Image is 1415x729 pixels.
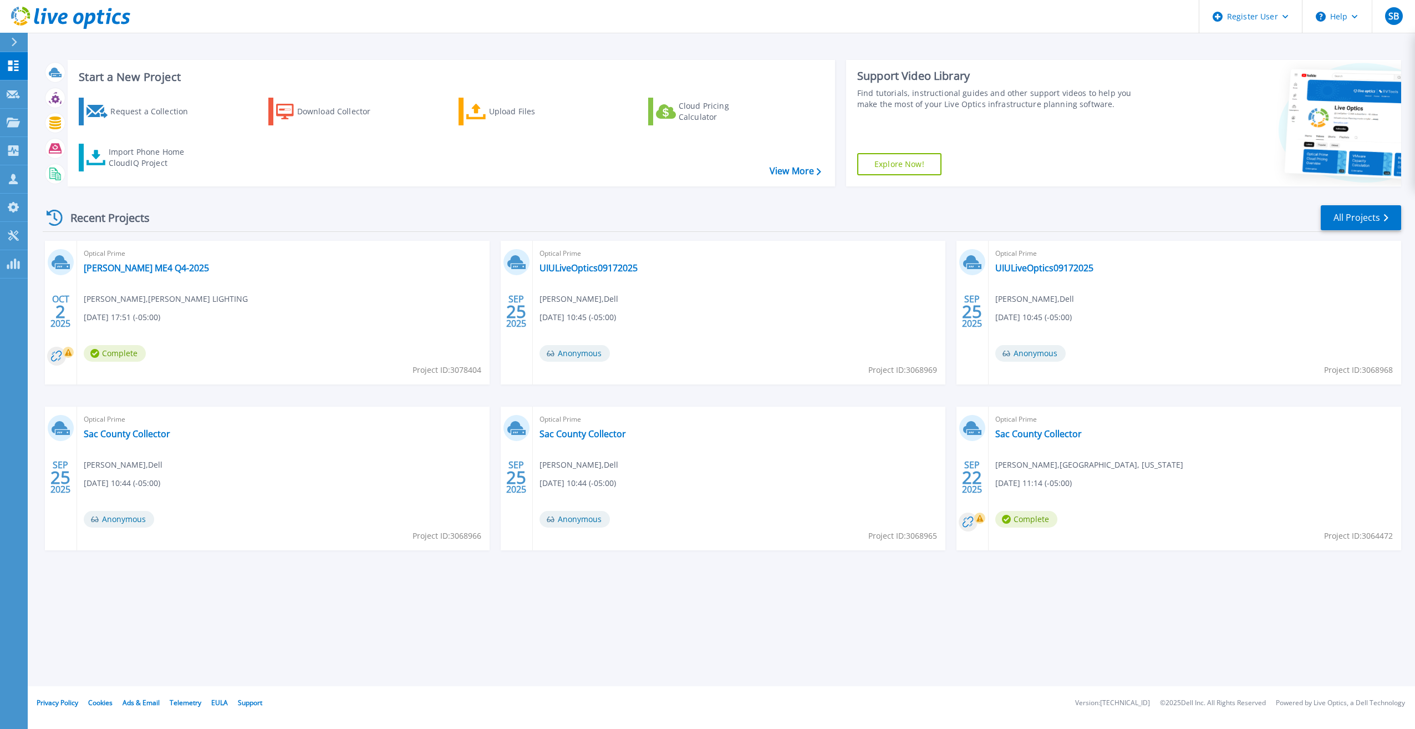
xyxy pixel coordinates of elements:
[539,262,638,274] a: UIULiveOptics09172025
[539,345,610,362] span: Anonymous
[84,345,146,362] span: Complete
[1276,700,1405,707] li: Powered by Live Optics, a Dell Technology
[868,530,937,542] span: Project ID: 3068965
[995,428,1082,439] a: Sac County Collector
[110,100,199,123] div: Request a Collection
[413,530,481,542] span: Project ID: 3068966
[55,307,65,316] span: 2
[50,291,71,332] div: OCT 2025
[1321,205,1401,230] a: All Projects
[857,153,941,175] a: Explore Now!
[961,291,983,332] div: SEP 2025
[1075,700,1150,707] li: Version: [TECHNICAL_ID]
[123,698,160,707] a: Ads & Email
[211,698,228,707] a: EULA
[857,88,1144,110] div: Find tutorials, instructional guides and other support videos to help you make the most of your L...
[539,247,939,260] span: Optical Prime
[857,69,1144,83] div: Support Video Library
[995,413,1394,426] span: Optical Prime
[50,457,71,498] div: SEP 2025
[648,98,772,125] a: Cloud Pricing Calculator
[84,293,248,305] span: [PERSON_NAME] , [PERSON_NAME] LIGHTING
[995,345,1066,362] span: Anonymous
[679,100,767,123] div: Cloud Pricing Calculator
[1324,364,1393,376] span: Project ID: 3068968
[995,262,1093,274] a: UIULiveOptics09172025
[539,477,616,489] span: [DATE] 10:44 (-05:00)
[84,511,154,528] span: Anonymous
[238,698,262,707] a: Support
[506,307,526,316] span: 25
[868,364,937,376] span: Project ID: 3068969
[459,98,582,125] a: Upload Files
[995,311,1072,323] span: [DATE] 10:45 (-05:00)
[995,511,1057,528] span: Complete
[1324,530,1393,542] span: Project ID: 3064472
[539,511,610,528] span: Anonymous
[84,428,170,439] a: Sac County Collector
[88,698,113,707] a: Cookies
[962,307,982,316] span: 25
[84,477,160,489] span: [DATE] 10:44 (-05:00)
[539,293,618,305] span: [PERSON_NAME] , Dell
[50,473,70,482] span: 25
[1160,700,1266,707] li: © 2025 Dell Inc. All Rights Reserved
[506,291,527,332] div: SEP 2025
[539,459,618,471] span: [PERSON_NAME] , Dell
[109,146,195,169] div: Import Phone Home CloudIQ Project
[995,247,1394,260] span: Optical Prime
[79,71,821,83] h3: Start a New Project
[268,98,392,125] a: Download Collector
[539,311,616,323] span: [DATE] 10:45 (-05:00)
[170,698,201,707] a: Telemetry
[506,473,526,482] span: 25
[84,311,160,323] span: [DATE] 17:51 (-05:00)
[489,100,578,123] div: Upload Files
[413,364,481,376] span: Project ID: 3078404
[770,166,821,176] a: View More
[995,477,1072,489] span: [DATE] 11:14 (-05:00)
[84,247,483,260] span: Optical Prime
[37,698,78,707] a: Privacy Policy
[506,457,527,498] div: SEP 2025
[539,413,939,426] span: Optical Prime
[84,459,162,471] span: [PERSON_NAME] , Dell
[1388,12,1399,21] span: SB
[962,473,982,482] span: 22
[961,457,983,498] div: SEP 2025
[995,293,1074,305] span: [PERSON_NAME] , Dell
[84,413,483,426] span: Optical Prime
[79,98,202,125] a: Request a Collection
[995,459,1183,471] span: [PERSON_NAME] , [GEOGRAPHIC_DATA], [US_STATE]
[84,262,209,274] a: [PERSON_NAME] ME4 Q4-2025
[43,204,165,231] div: Recent Projects
[297,100,386,123] div: Download Collector
[539,428,626,439] a: Sac County Collector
